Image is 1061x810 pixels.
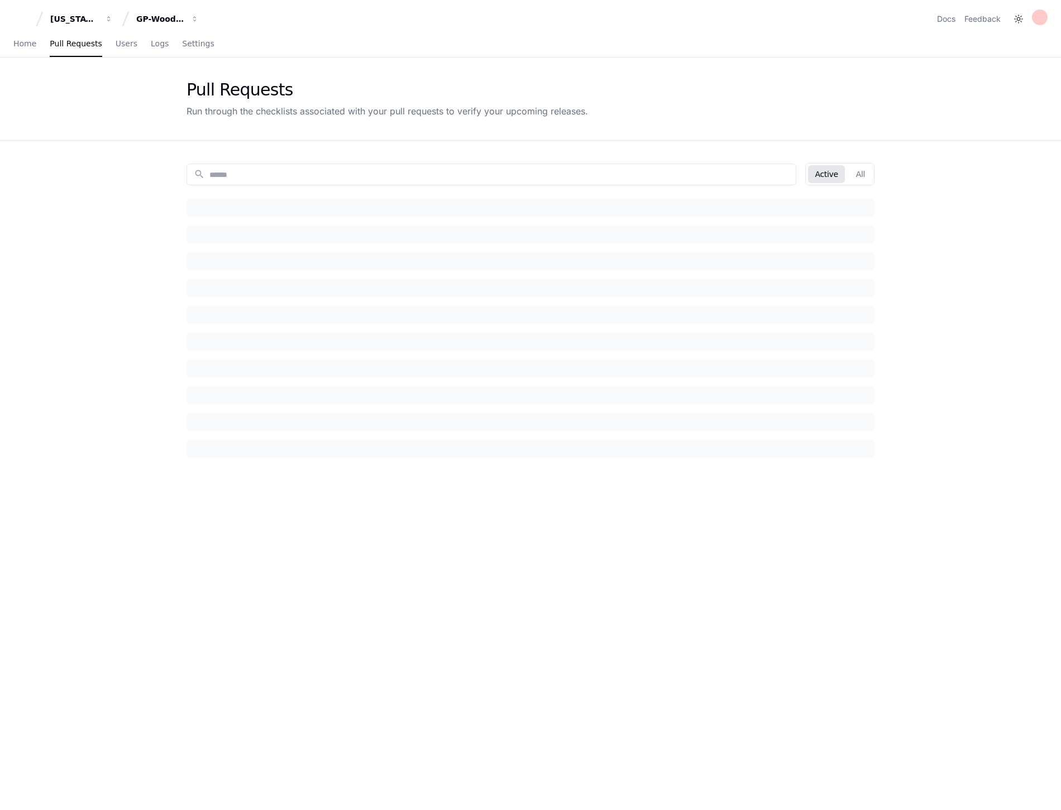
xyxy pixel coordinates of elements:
[13,31,36,57] a: Home
[964,13,1001,25] button: Feedback
[187,80,588,100] div: Pull Requests
[849,165,872,183] button: All
[50,40,102,47] span: Pull Requests
[132,9,203,29] button: GP-WoodOps
[116,31,137,57] a: Users
[194,169,205,180] mat-icon: search
[46,9,117,29] button: [US_STATE] Pacific
[182,40,214,47] span: Settings
[182,31,214,57] a: Settings
[151,31,169,57] a: Logs
[50,13,98,25] div: [US_STATE] Pacific
[151,40,169,47] span: Logs
[116,40,137,47] span: Users
[187,104,588,118] div: Run through the checklists associated with your pull requests to verify your upcoming releases.
[13,40,36,47] span: Home
[937,13,955,25] a: Docs
[136,13,184,25] div: GP-WoodOps
[808,165,844,183] button: Active
[50,31,102,57] a: Pull Requests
